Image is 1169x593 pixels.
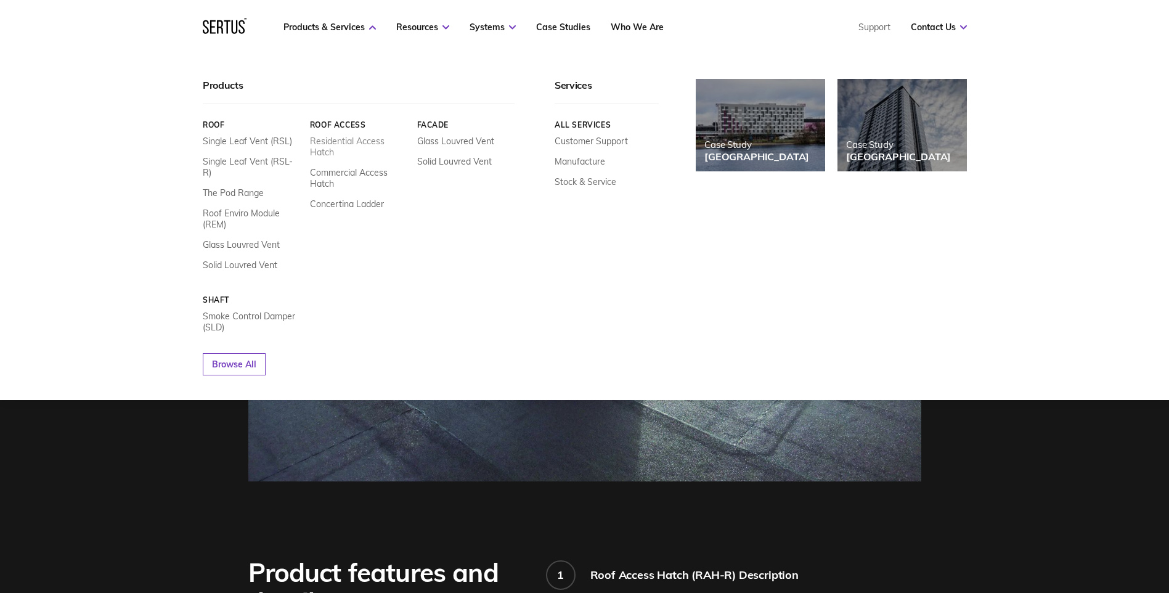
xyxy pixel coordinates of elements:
a: Products & Services [283,22,376,33]
a: Resources [396,22,449,33]
a: Commercial Access Hatch [309,167,407,189]
a: Customer Support [555,136,628,147]
div: Case Study [704,139,809,150]
div: Services [555,79,659,104]
a: Single Leaf Vent (RSL-R) [203,156,301,178]
div: [GEOGRAPHIC_DATA] [704,150,809,163]
a: Systems [470,22,516,33]
a: Glass Louvred Vent [417,136,494,147]
div: Case Study [846,139,951,150]
a: Stock & Service [555,176,616,187]
div: 1 [557,568,564,582]
a: Case Study[GEOGRAPHIC_DATA] [837,79,967,171]
a: Roof [203,120,301,129]
a: Glass Louvred Vent [203,239,280,250]
div: [GEOGRAPHIC_DATA] [846,150,951,163]
a: Solid Louvred Vent [417,156,491,167]
a: Case Study[GEOGRAPHIC_DATA] [696,79,825,171]
a: Concertina Ladder [309,198,383,210]
a: Residential Access Hatch [309,136,407,158]
iframe: Chat Widget [947,450,1169,593]
a: Manufacture [555,156,605,167]
a: All services [555,120,659,129]
a: Who We Are [611,22,664,33]
a: Case Studies [536,22,590,33]
a: Contact Us [911,22,967,33]
a: Single Leaf Vent (RSL) [203,136,292,147]
a: Shaft [203,295,301,305]
div: Products [203,79,515,104]
a: Smoke Control Damper (SLD) [203,311,301,333]
a: Roof Access [309,120,407,129]
a: Facade [417,120,515,129]
a: The Pod Range [203,187,264,198]
a: Roof Enviro Module (REM) [203,208,301,230]
a: Browse All [203,353,266,375]
a: Support [858,22,890,33]
div: Roof Access Hatch (RAH-R) Description [590,568,921,582]
a: Solid Louvred Vent [203,260,277,271]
